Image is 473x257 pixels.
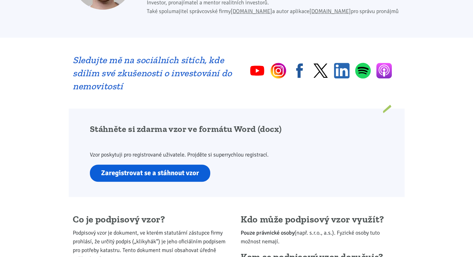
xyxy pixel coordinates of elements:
a: YouTube [249,63,265,78]
a: Apple Podcasts [376,63,392,78]
a: Zaregistrovat se a stáhnout vzor [90,165,210,182]
a: [DOMAIN_NAME] [231,8,272,15]
p: (např. s.r.o., a.s.). Fyzické osoby tuto možnost nemají. [241,228,400,246]
b: Pouze právnické osoby [241,229,294,236]
a: [DOMAIN_NAME] [309,8,351,15]
p: Vzor poskytuji pro registrované uživatele. Projděte si superrychlou registrací. [90,150,308,159]
a: Twitter [313,63,328,78]
h2: Stáhněte si zdarma vzor ve formátu Word (docx) [90,124,308,134]
a: Linkedin [334,63,350,78]
h2: Co je podpisový vzor? [73,214,232,226]
a: Instagram [271,63,286,78]
a: Facebook [292,63,307,78]
h2: Kdo může podpisový vzor využít? [241,214,400,226]
h2: Sledujte mě na sociálních sítích, kde sdílím své zkušenosti o investování do nemovitostí [73,54,232,93]
a: Spotify [355,63,371,79]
